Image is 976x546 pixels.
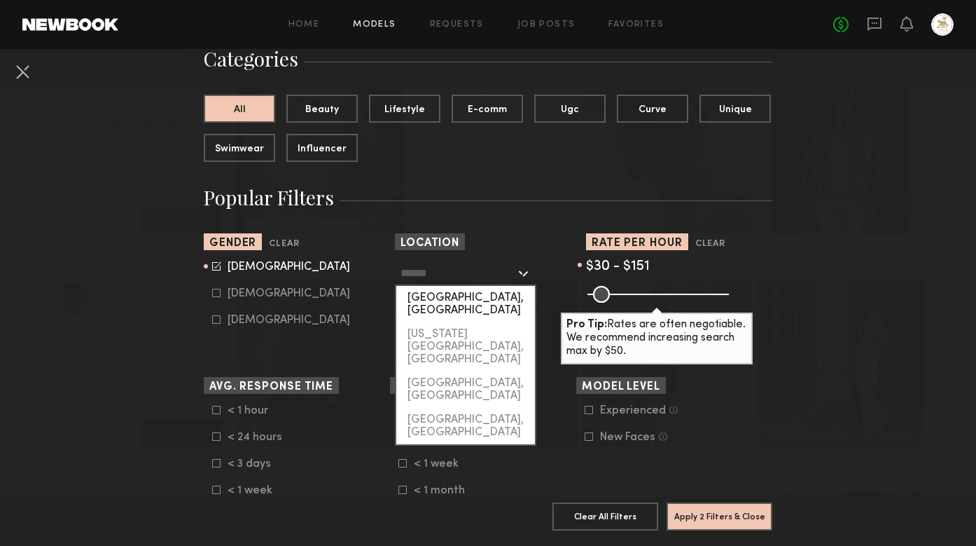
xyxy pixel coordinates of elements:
div: Rates are often negotiable. We recommend increasing search max by $50. [561,313,753,364]
div: [DEMOGRAPHIC_DATA] [228,316,350,325]
span: Avg. Response Time [209,382,333,393]
button: Beauty [286,95,358,123]
div: [GEOGRAPHIC_DATA], [GEOGRAPHIC_DATA] [396,371,535,408]
div: New Faces [600,433,655,442]
a: Home [288,20,320,29]
a: Favorites [608,20,664,29]
div: [DEMOGRAPHIC_DATA] [228,289,350,298]
div: < 24 hours [228,433,282,442]
a: Models [353,20,396,29]
button: All [204,95,275,123]
div: < 3 days [228,460,282,468]
div: < 1 month [414,486,468,495]
button: Cancel [11,60,34,83]
button: Clear [269,236,299,252]
div: [GEOGRAPHIC_DATA], [GEOGRAPHIC_DATA] [396,286,535,322]
button: Swimwear [204,134,275,162]
div: [DEMOGRAPHIC_DATA] [228,263,350,271]
a: Job Posts [517,20,576,29]
h3: Categories [204,46,772,72]
button: E-comm [452,95,523,123]
a: Requests [430,20,484,29]
span: Location [400,238,459,249]
button: Clear All Filters [552,503,658,531]
div: [US_STATE][GEOGRAPHIC_DATA], [GEOGRAPHIC_DATA] [396,322,535,371]
button: Ugc [534,95,606,123]
span: Rate per Hour [592,238,683,249]
button: Influencer [286,134,358,162]
button: Clear [695,236,725,252]
div: < 1 hour [228,407,282,415]
span: Model Level [582,382,660,393]
button: Lifestyle [369,95,440,123]
h3: Popular Filters [204,184,772,211]
button: Apply 2 Filters & Close [667,503,772,531]
div: < 1 week [414,460,468,468]
button: Curve [617,95,688,123]
b: Pro Tip: [566,320,607,330]
common-close-button: Cancel [11,60,34,86]
span: $30 - $151 [586,260,650,273]
div: [GEOGRAPHIC_DATA], [GEOGRAPHIC_DATA] [396,408,535,444]
button: Unique [699,95,771,123]
div: < 1 week [228,486,282,495]
div: Experienced [600,407,666,415]
span: Gender [209,238,256,249]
